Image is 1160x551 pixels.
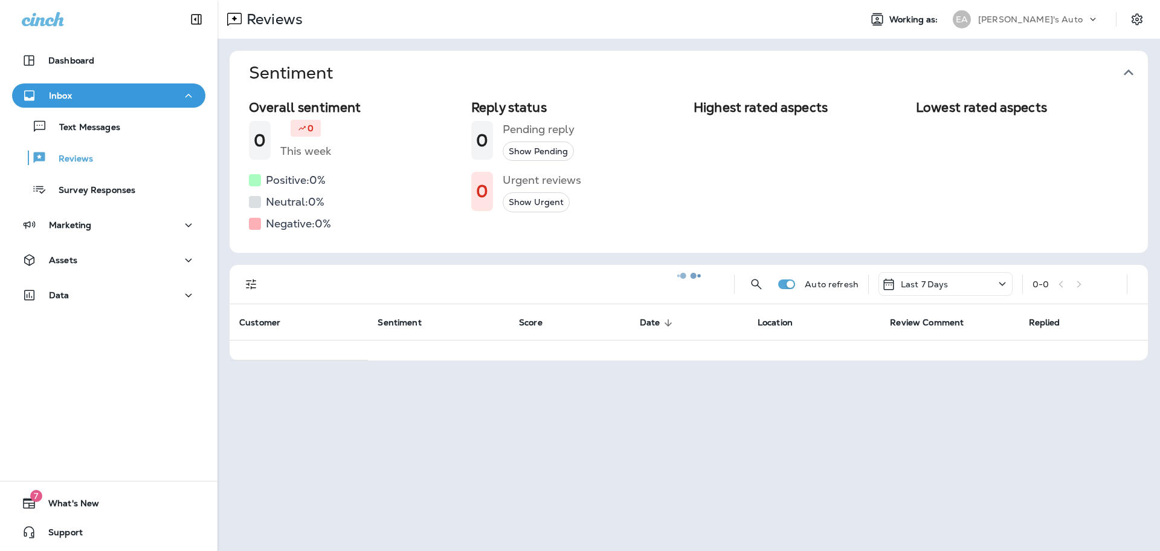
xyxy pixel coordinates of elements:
button: Dashboard [12,48,205,73]
p: Survey Responses [47,185,135,197]
button: Inbox [12,83,205,108]
p: Text Messages [47,122,120,134]
button: Collapse Sidebar [179,7,213,31]
button: Support [12,520,205,544]
span: What's New [36,498,99,513]
button: Text Messages [12,114,205,139]
p: Reviews [47,154,93,165]
p: Data [49,290,69,300]
button: 7What's New [12,491,205,515]
p: Marketing [49,220,91,230]
span: 7 [30,490,42,502]
button: Reviews [12,145,205,171]
button: Marketing [12,213,205,237]
p: Inbox [49,91,72,100]
span: Support [36,527,83,542]
button: Survey Responses [12,177,205,202]
p: Assets [49,255,77,265]
button: Data [12,283,205,307]
button: Assets [12,248,205,272]
p: Dashboard [48,56,94,65]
